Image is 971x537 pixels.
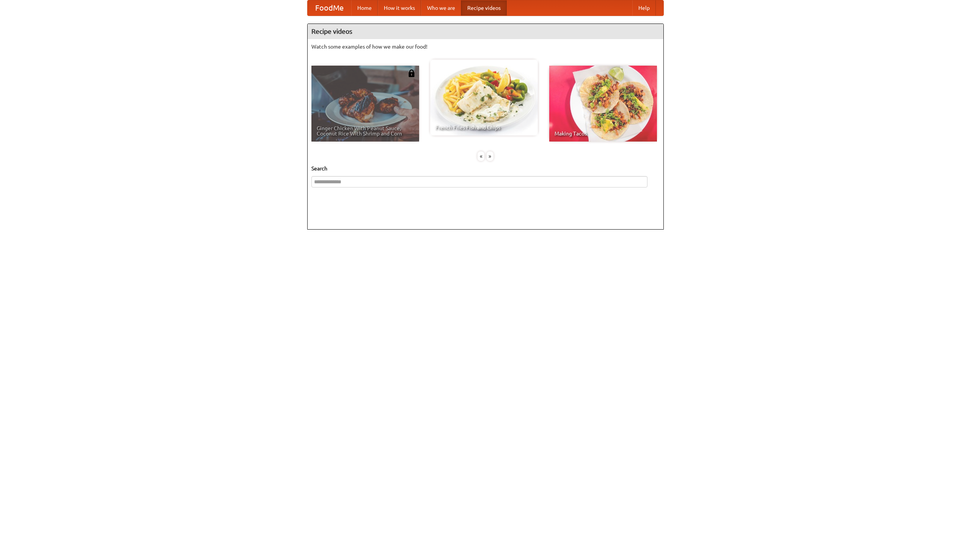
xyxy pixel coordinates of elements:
a: How it works [378,0,421,16]
a: Making Tacos [549,66,657,142]
p: Watch some examples of how we make our food! [311,43,660,50]
a: Help [632,0,656,16]
span: French Fries Fish and Chips [435,125,533,130]
a: Home [351,0,378,16]
a: Who we are [421,0,461,16]
a: Recipe videos [461,0,507,16]
a: FoodMe [308,0,351,16]
a: French Fries Fish and Chips [430,60,538,135]
div: « [478,151,484,161]
img: 483408.png [408,69,415,77]
div: » [487,151,493,161]
h5: Search [311,165,660,172]
h4: Recipe videos [308,24,663,39]
span: Making Tacos [555,131,652,136]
